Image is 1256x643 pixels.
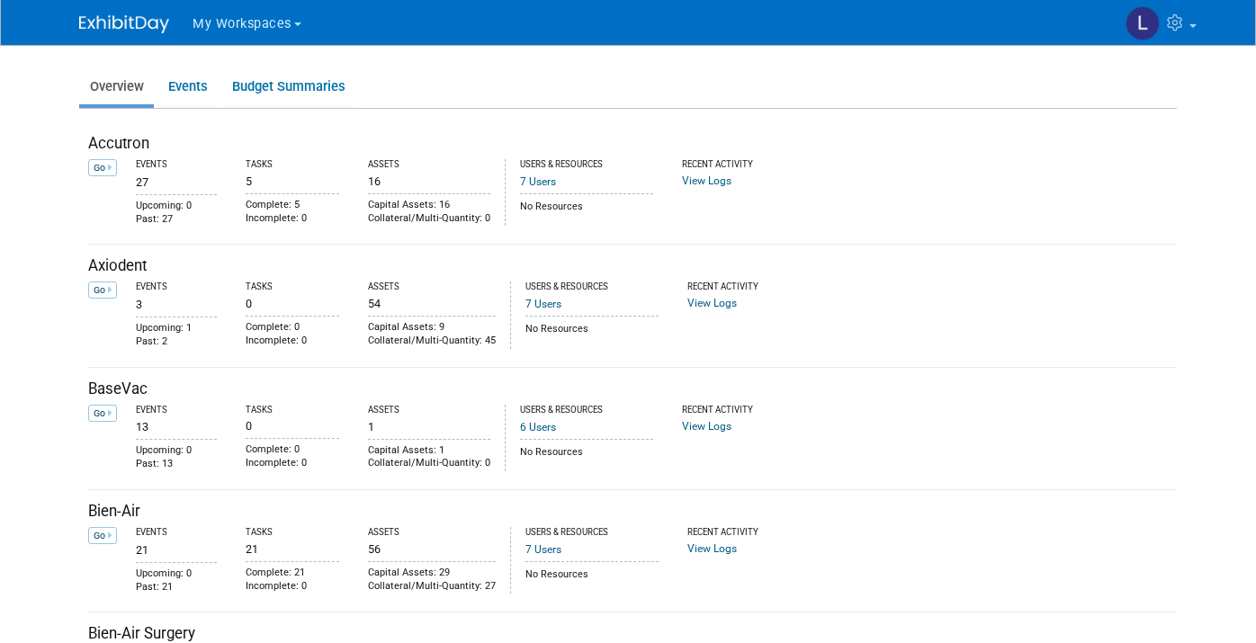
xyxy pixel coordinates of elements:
[368,159,490,171] div: Assets
[79,15,169,33] img: ExhibitDay
[246,567,339,580] div: Complete: 21
[525,543,561,556] a: 7 Users
[246,527,339,539] div: Tasks
[246,159,339,171] div: Tasks
[1126,6,1160,40] img: Lori Stewart
[525,298,561,310] a: 7 Users
[88,405,117,422] a: Go
[368,212,490,226] div: Collateral/Multi-Quantity: 0
[520,201,583,212] span: No Resources
[368,281,496,293] div: Assets
[368,539,496,557] div: 56
[368,405,490,416] div: Assets
[193,16,292,31] span: My Workspaces
[525,323,588,335] span: No Resources
[246,199,339,212] div: Complete: 5
[520,159,653,171] div: Users & Resources
[687,297,737,309] a: View Logs
[687,542,737,555] a: View Logs
[88,379,1177,400] div: BaseVac
[246,539,339,557] div: 21
[136,200,217,213] div: Upcoming: 0
[136,458,217,471] div: Past: 13
[246,293,339,311] div: 0
[88,527,117,544] a: Go
[136,539,217,558] div: 21
[687,527,794,539] div: Recent Activity
[368,171,490,189] div: 16
[136,171,217,190] div: 27
[136,159,217,171] div: Events
[246,212,339,226] div: Incomplete: 0
[520,446,583,458] span: No Resources
[368,321,496,335] div: Capital Assets: 9
[368,416,490,434] div: 1
[136,405,217,416] div: Events
[246,405,339,416] div: Tasks
[246,443,339,457] div: Complete: 0
[136,567,217,581] div: Upcoming: 0
[525,527,659,539] div: Users & Resources
[246,580,339,594] div: Incomplete: 0
[88,255,1177,277] div: Axiodent
[246,457,339,470] div: Incomplete: 0
[136,293,217,312] div: 3
[368,199,490,212] div: Capital Assets: 16
[368,567,496,580] div: Capital Assets: 29
[525,281,659,293] div: Users & Resources
[157,69,218,104] a: Events
[136,581,217,594] div: Past: 21
[88,501,1177,522] div: Bien-Air
[525,568,588,580] span: No Resources
[368,444,490,458] div: Capital Assets: 1
[246,171,339,189] div: 5
[136,415,217,434] div: 13
[246,415,339,433] div: 0
[520,421,556,433] a: 6 Users
[368,580,496,594] div: Collateral/Multi-Quantity: 27
[246,335,339,348] div: Incomplete: 0
[136,444,217,458] div: Upcoming: 0
[246,321,339,335] div: Complete: 0
[368,457,490,470] div: Collateral/Multi-Quantity: 0
[246,281,339,293] div: Tasks
[368,335,496,348] div: Collateral/Multi-Quantity: 45
[136,213,217,227] div: Past: 27
[221,69,355,104] a: Budget Summaries
[88,281,117,299] a: Go
[682,420,731,433] a: View Logs
[136,281,217,293] div: Events
[682,174,731,187] a: View Logs
[368,293,496,311] div: 54
[88,133,1177,155] div: Accutron
[79,69,154,104] a: Overview
[88,159,117,176] a: Go
[368,527,496,539] div: Assets
[682,405,788,416] div: Recent Activity
[136,335,217,349] div: Past: 2
[136,322,217,335] div: Upcoming: 1
[520,175,556,188] a: 7 Users
[136,527,217,539] div: Events
[687,281,794,293] div: Recent Activity
[520,405,653,416] div: Users & Resources
[682,159,788,171] div: Recent Activity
